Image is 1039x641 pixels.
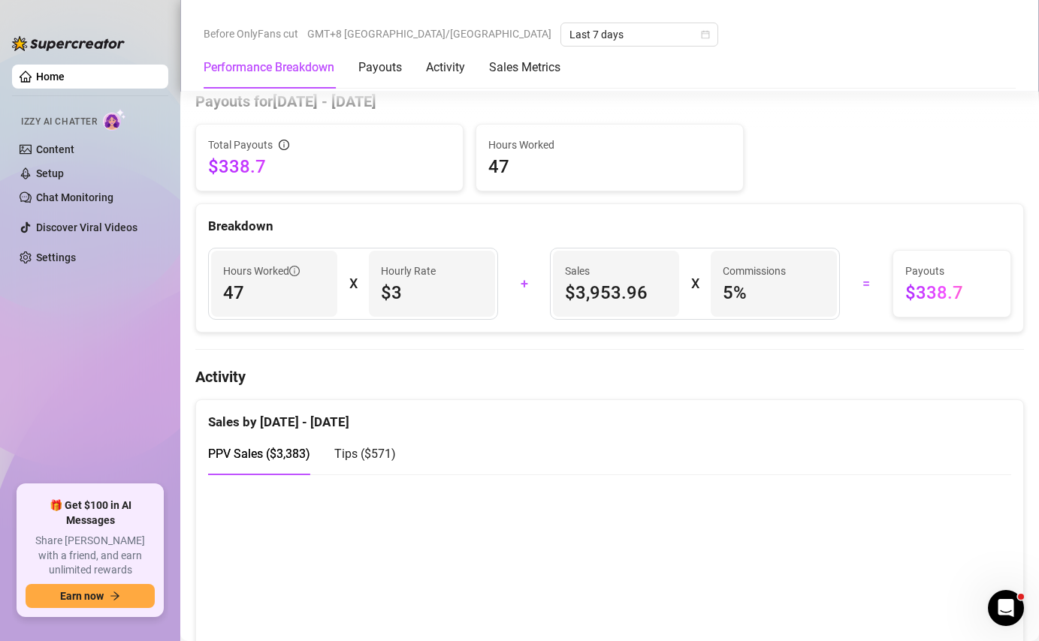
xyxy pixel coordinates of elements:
span: $338.7 [905,281,998,305]
span: Earn now [60,590,104,602]
span: info-circle [289,266,300,276]
span: $338.7 [208,155,451,179]
span: calendar [701,30,710,39]
article: Hourly Rate [381,263,436,279]
div: Sales Metrics [489,59,560,77]
h4: Payouts for [DATE] - [DATE] [195,91,1024,112]
span: Total Payouts [208,137,273,153]
span: 47 [223,281,325,305]
a: Content [36,143,74,155]
div: = [849,272,883,296]
span: Sales [565,263,667,279]
span: Tips ( $571 ) [334,447,396,461]
div: Activity [426,59,465,77]
span: Hours Worked [488,137,731,153]
span: Hours Worked [223,263,300,279]
span: GMT+8 [GEOGRAPHIC_DATA]/[GEOGRAPHIC_DATA] [307,23,551,45]
div: Sales by [DATE] - [DATE] [208,400,1011,432]
span: 47 [488,155,731,179]
div: X [691,272,699,296]
span: $3,953.96 [565,281,667,305]
div: Performance Breakdown [204,59,334,77]
span: 5 % [723,281,825,305]
img: AI Chatter [103,109,126,131]
span: Last 7 days [569,23,709,46]
h4: Activity [195,366,1024,387]
img: logo-BBDzfeDw.svg [12,36,125,51]
a: Home [36,71,65,83]
span: Izzy AI Chatter [21,115,97,129]
div: Payouts [358,59,402,77]
span: Payouts [905,263,998,279]
a: Discover Viral Videos [36,221,137,233]
span: Share [PERSON_NAME] with a friend, and earn unlimited rewards [26,534,155,578]
span: PPV Sales ( $3,383 ) [208,447,310,461]
span: Before OnlyFans cut [204,23,298,45]
span: $3 [381,281,483,305]
a: Chat Monitoring [36,191,113,203]
article: Commissions [723,263,786,279]
a: Settings [36,251,76,263]
span: info-circle [279,140,289,150]
div: Breakdown [208,216,1011,236]
a: Setup [36,167,64,179]
button: Earn nowarrow-right [26,584,155,608]
span: 🎁 Get $100 in AI Messages [26,498,155,528]
iframe: Intercom live chat [988,590,1024,626]
div: X [349,272,357,296]
span: arrow-right [110,591,120,601]
div: + [507,272,542,296]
